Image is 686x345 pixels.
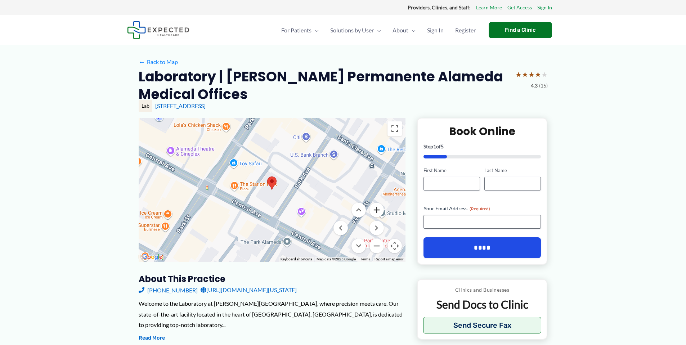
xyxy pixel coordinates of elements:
[139,100,152,112] div: Lab
[140,252,164,262] img: Google
[351,239,366,253] button: Move down
[275,18,324,43] a: For PatientsMenu Toggle
[281,18,311,43] span: For Patients
[433,143,436,149] span: 1
[330,18,374,43] span: Solutions by User
[333,221,348,235] button: Move left
[281,257,312,262] button: Keyboard shortcuts
[317,257,356,261] span: Map data ©2025 Google
[423,167,480,174] label: First Name
[522,68,528,81] span: ★
[470,206,490,211] span: (Required)
[507,3,532,12] a: Get Access
[539,81,548,90] span: (15)
[127,21,189,39] img: Expected Healthcare Logo - side, dark font, small
[369,221,384,235] button: Move right
[374,18,381,43] span: Menu Toggle
[139,284,198,295] a: [PHONE_NUMBER]
[515,68,522,81] span: ★
[324,18,387,43] a: Solutions by UserMenu Toggle
[408,18,416,43] span: Menu Toggle
[139,68,510,103] h2: Laboratory | [PERSON_NAME] Permanente Alameda Medical Offices
[489,22,552,38] a: Find a Clinic
[139,273,405,284] h3: About this practice
[139,334,165,342] button: Read More
[423,285,542,295] p: Clinics and Businesses
[408,4,471,10] strong: Providers, Clinics, and Staff:
[140,252,164,262] a: Open this area in Google Maps (opens a new window)
[360,257,370,261] a: Terms
[423,144,541,149] p: Step of
[275,18,481,43] nav: Primary Site Navigation
[201,284,297,295] a: [URL][DOMAIN_NAME][US_STATE]
[393,18,408,43] span: About
[387,121,402,136] button: Toggle fullscreen view
[139,58,145,65] span: ←
[528,68,535,81] span: ★
[535,68,541,81] span: ★
[423,205,541,212] label: Your Email Address
[421,18,449,43] a: Sign In
[351,203,366,217] button: Move up
[387,239,402,253] button: Map camera controls
[375,257,403,261] a: Report a map error
[455,18,476,43] span: Register
[387,18,421,43] a: AboutMenu Toggle
[427,18,444,43] span: Sign In
[369,239,384,253] button: Zoom out
[476,3,502,12] a: Learn More
[311,18,319,43] span: Menu Toggle
[531,81,538,90] span: 4.3
[537,3,552,12] a: Sign In
[139,57,178,67] a: ←Back to Map
[139,298,405,330] div: Welcome to the Laboratory at [PERSON_NAME][GEOGRAPHIC_DATA], where precision meets care. Our stat...
[484,167,541,174] label: Last Name
[423,317,542,333] button: Send Secure Fax
[155,102,206,109] a: [STREET_ADDRESS]
[441,143,444,149] span: 5
[369,203,384,217] button: Zoom in
[423,124,541,138] h2: Book Online
[541,68,548,81] span: ★
[449,18,481,43] a: Register
[423,297,542,312] p: Send Docs to Clinic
